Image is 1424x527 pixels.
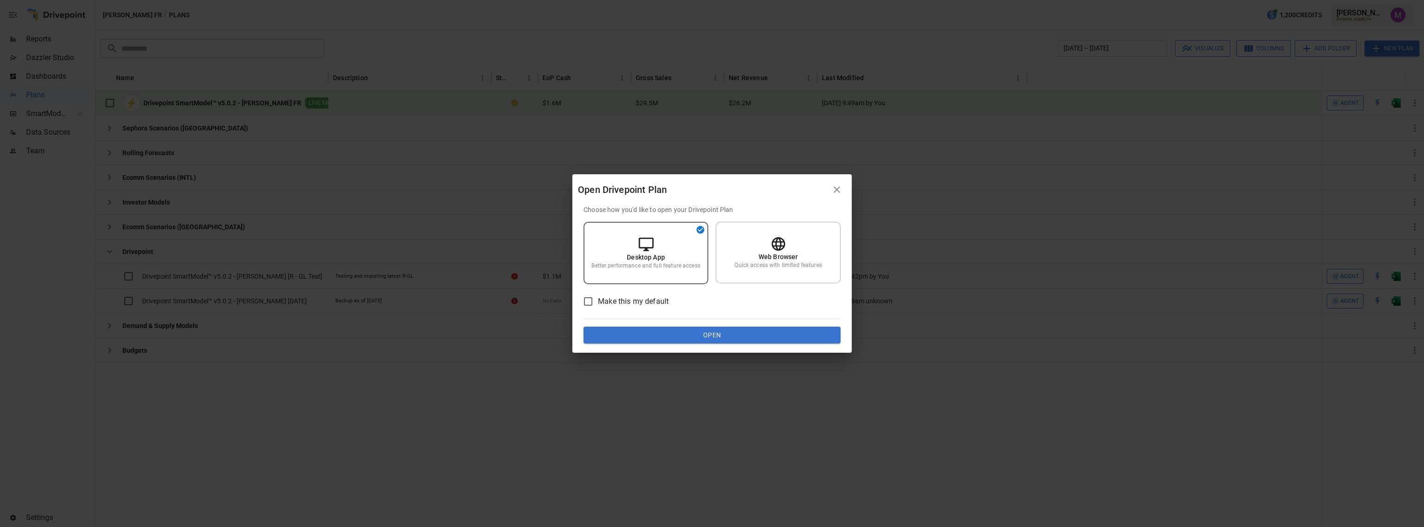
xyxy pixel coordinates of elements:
p: Better performance and full feature access [591,262,700,270]
p: Desktop App [627,253,665,262]
p: Web Browser [759,252,798,261]
p: Choose how you'd like to open your Drivepoint Plan [583,205,841,214]
button: Open [583,327,841,343]
p: Quick access with limited features [734,261,821,269]
span: Make this my default [598,296,669,307]
div: Open Drivepoint Plan [578,182,827,197]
